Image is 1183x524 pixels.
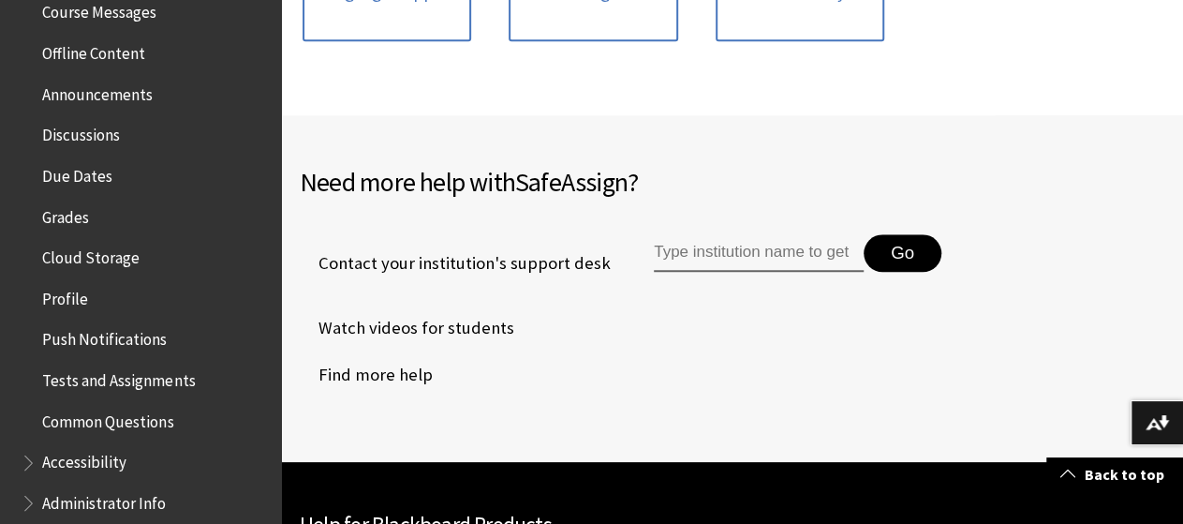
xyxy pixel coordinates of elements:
[300,361,433,389] a: Find more help
[42,406,173,431] span: Common Questions
[42,324,167,350] span: Push Notifications
[1046,457,1183,492] a: Back to top
[42,365,195,390] span: Tests and Assignments
[42,160,112,186] span: Due Dates
[42,283,88,308] span: Profile
[42,79,153,104] span: Announcements
[300,314,514,342] a: Watch videos for students
[515,165,628,199] span: SafeAssign
[654,234,864,272] input: Type institution name to get support
[864,234,941,272] button: Go
[42,119,120,144] span: Discussions
[42,487,166,513] span: Administrator Info
[42,202,89,227] span: Grades
[300,251,611,276] span: Contact your institution's support desk
[42,37,145,63] span: Offline Content
[42,447,126,472] span: Accessibility
[300,162,1164,202] h2: Need more help with ?
[42,242,140,267] span: Cloud Storage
